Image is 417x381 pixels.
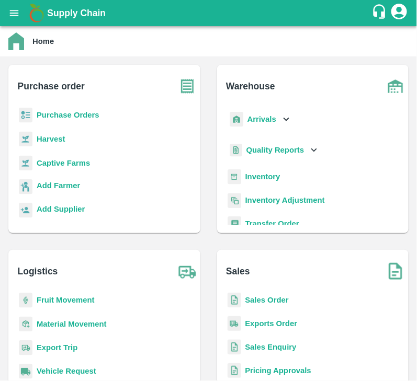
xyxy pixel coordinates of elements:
a: Supply Chain [47,6,371,20]
div: customer-support [371,4,390,22]
a: Vehicle Request [37,367,96,375]
img: farmer [19,179,32,194]
b: Supply Chain [47,8,106,18]
img: whArrival [230,112,243,127]
img: vehicle [19,364,32,379]
b: Add Farmer [37,181,80,190]
a: Transfer Order [245,220,299,228]
img: warehouse [382,73,409,99]
img: supplier [19,203,32,218]
img: logo [26,3,47,24]
b: Purchase order [18,79,85,94]
a: Fruit Movement [37,296,95,304]
a: Material Movement [37,320,107,328]
b: Logistics [18,264,58,279]
a: Captive Farms [37,159,90,167]
b: Warehouse [226,79,275,94]
img: delivery [19,340,32,355]
img: sales [228,340,241,355]
a: Add Farmer [37,180,80,194]
b: Add Supplier [37,205,85,213]
img: whInventory [228,169,241,184]
a: Inventory Adjustment [245,196,325,204]
b: Home [32,37,54,45]
img: soSales [382,258,409,284]
img: purchase [174,73,200,99]
a: Sales Order [245,296,289,304]
button: open drawer [2,1,26,25]
div: account of current user [390,2,409,24]
div: Arrivals [228,108,292,131]
img: whTransfer [228,216,241,232]
img: inventory [228,193,241,208]
a: Sales Enquiry [245,343,297,351]
a: Add Supplier [37,203,85,217]
div: Quality Reports [228,140,320,161]
b: Arrivals [247,115,276,123]
b: Sales [226,264,250,279]
a: Pricing Approvals [245,366,311,375]
img: sales [228,293,241,308]
a: Harvest [37,135,65,143]
img: sales [228,363,241,378]
img: qualityReport [230,144,242,157]
img: material [19,316,32,332]
a: Purchase Orders [37,111,99,119]
img: fruit [19,293,32,308]
b: Quality Reports [246,146,305,154]
a: Export Trip [37,343,77,352]
img: harvest [19,155,32,171]
img: truck [174,258,200,284]
img: harvest [19,131,32,147]
img: home [8,32,24,50]
img: shipments [228,316,241,331]
img: reciept [19,108,32,123]
a: Exports Order [245,319,298,328]
a: Inventory [245,172,280,181]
